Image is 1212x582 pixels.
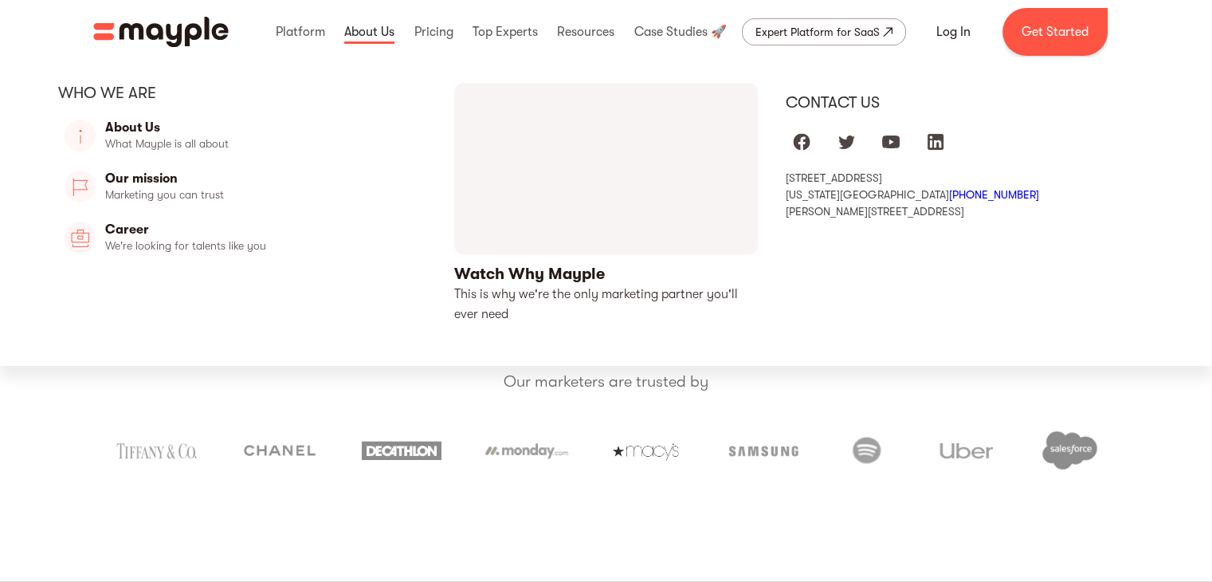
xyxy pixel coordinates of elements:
[786,92,1155,113] div: Contact us
[469,6,542,57] div: Top Experts
[176,94,269,104] div: Keywords by Traffic
[25,26,38,38] img: logo_orange.svg
[926,132,945,151] img: linkedIn
[786,126,818,158] a: Mayple at Facebook
[920,126,951,158] a: Mayple at LinkedIn
[41,41,175,54] div: Domain: [DOMAIN_NAME]
[454,83,759,324] a: open lightbox
[1002,8,1108,56] a: Get Started
[159,92,171,105] img: tab_keywords_by_traffic_grey.svg
[755,22,880,41] div: Expert Platform for SaaS
[875,126,907,158] a: Mayple at Youtube
[553,6,618,57] div: Resources
[340,6,398,57] div: About Us
[837,132,856,151] img: twitter logo
[58,83,427,104] div: Who we are
[786,171,1155,218] div: [STREET_ADDRESS] [US_STATE][GEOGRAPHIC_DATA] [PERSON_NAME][STREET_ADDRESS]
[93,17,229,47] a: home
[949,188,1039,201] a: [PHONE_NUMBER]
[45,26,78,38] div: v 4.0.25
[93,17,229,47] img: Mayple logo
[25,41,38,54] img: website_grey.svg
[43,92,56,105] img: tab_domain_overview_orange.svg
[272,6,329,57] div: Platform
[792,132,811,151] img: facebook logo
[917,13,990,51] a: Log In
[410,6,457,57] div: Pricing
[830,126,862,158] a: Mayple at Twitter
[881,132,900,151] img: youtube logo
[61,94,143,104] div: Domain Overview
[742,18,906,45] a: Expert Platform for SaaS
